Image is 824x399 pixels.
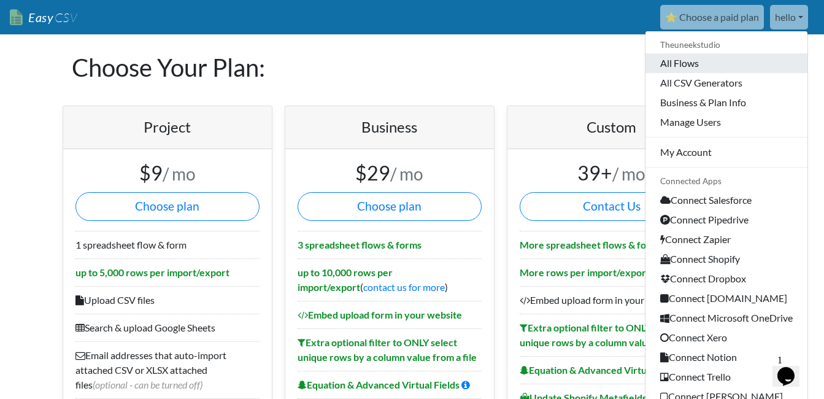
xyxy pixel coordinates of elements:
span: CSV [53,10,77,25]
li: ( ) [298,258,482,301]
b: 3 spreadsheet flows & forms [298,239,422,250]
a: contact us for more [363,281,445,293]
a: Business & Plan Info [645,93,807,112]
a: Connect Microsoft OneDrive [645,308,807,328]
a: All CSV Generators [645,73,807,93]
h4: Business [298,118,482,136]
a: All Flows [645,53,807,73]
a: My Account [645,142,807,162]
iframe: chat widget [772,350,812,387]
h4: Custom [520,118,704,136]
b: More spreadsheet flows & forms [520,239,663,250]
b: Embed upload form in your website [298,309,462,320]
a: Connect Zapier [645,230,807,249]
a: Connect Pipedrive [645,210,807,230]
a: Connect Xero [645,328,807,347]
div: Connected Apps [645,172,807,190]
li: Email addresses that auto-import attached CSV or XLSX attached files [75,341,260,398]
a: Connect Shopify [645,249,807,269]
a: Connect Notion [645,347,807,367]
button: Choose plan [298,192,482,221]
h3: $9 [75,161,260,185]
a: Contact Us [520,192,704,221]
li: Search & upload Google Sheets [75,314,260,341]
small: / mo [163,163,196,184]
b: up to 10,000 rows per import/export [298,266,393,293]
a: Manage Users [645,112,807,132]
small: / mo [612,163,645,184]
b: up to 5,000 rows per import/export [75,266,229,278]
a: EasyCSV [10,5,77,30]
a: hello [770,5,808,29]
h3: $29 [298,161,482,185]
a: Connect [DOMAIN_NAME] [645,289,807,308]
div: Theuneekstudio [645,36,807,53]
a: Connect Trello [645,367,807,387]
a: ⭐ Choose a paid plan [660,5,764,29]
a: Connect Salesforce [645,190,807,210]
b: Extra optional filter to ONLY select unique rows by a column value from a file [298,336,477,363]
b: Equation & Advanced Virtual Fields [298,379,460,390]
li: Embed upload form in your website [520,286,704,314]
b: Equation & Advanced Virtual Fields [520,364,682,376]
li: 1 spreadsheet flow & form [75,231,260,258]
li: Upload CSV files [75,286,260,314]
h4: Project [75,118,260,136]
b: More rows per import/export [520,266,650,278]
button: Choose plan [75,192,260,221]
h1: Choose Your Plan: [72,34,753,101]
span: (optional - can be turned off) [93,379,202,390]
small: / mo [390,163,423,184]
a: Connect Dropbox [645,269,807,289]
h3: 39+ [520,161,704,185]
b: Extra optional filter to ONLY select unique rows by a column value from a file [520,322,699,348]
